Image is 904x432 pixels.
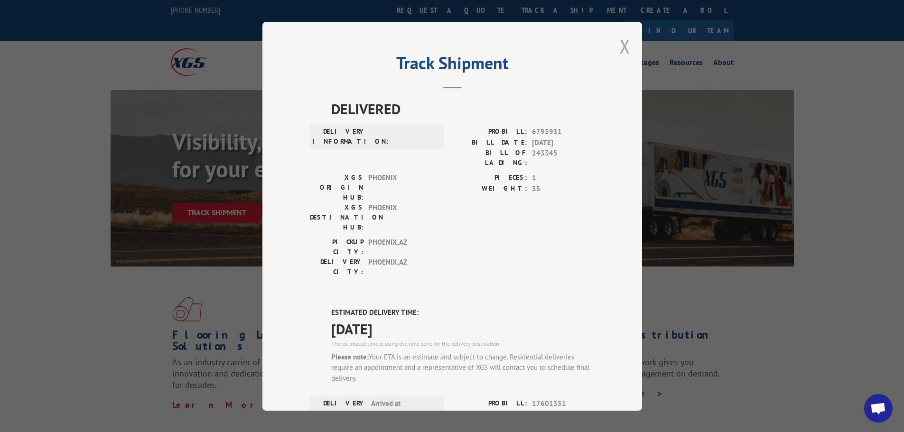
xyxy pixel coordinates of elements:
span: PHOENIX [368,173,432,202]
span: DELIVERED [331,98,595,119]
span: PHOENIX [368,202,432,232]
label: PROBILL: [452,127,527,138]
span: 243345 [532,148,595,168]
label: PROBILL: [452,398,527,409]
button: Close modal [620,34,630,59]
span: PHOENIX , AZ [368,257,432,277]
label: WEIGHT: [452,183,527,194]
div: The estimated time is using the time zone for the delivery destination. [331,339,595,348]
label: DELIVERY INFORMATION: [313,398,366,420]
span: 1 [532,173,595,184]
label: BILL DATE: [452,409,527,420]
span: [DATE] [532,137,595,148]
label: BILL OF LADING: [452,148,527,168]
label: ESTIMATED DELIVERY TIME: [331,307,595,318]
div: Your ETA is an estimate and subject to change. Residential deliveries require an appointment and ... [331,351,595,384]
span: 35 [532,183,595,194]
div: Open chat [864,394,893,423]
h2: Track Shipment [310,56,595,74]
label: XGS ORIGIN HUB: [310,173,363,202]
label: DELIVERY CITY: [310,257,363,277]
label: PIECES: [452,173,527,184]
label: XGS DESTINATION HUB: [310,202,363,232]
label: PICKUP CITY: [310,237,363,257]
span: 17601351 [532,398,595,409]
span: Arrived at Destination Facility [371,398,435,420]
span: PHOENIX , AZ [368,237,432,257]
span: [DATE] [331,318,595,339]
span: 6795931 [532,127,595,138]
span: [DATE] [532,409,595,420]
strong: Please note: [331,352,369,361]
label: BILL DATE: [452,137,527,148]
label: DELIVERY INFORMATION: [313,127,366,147]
